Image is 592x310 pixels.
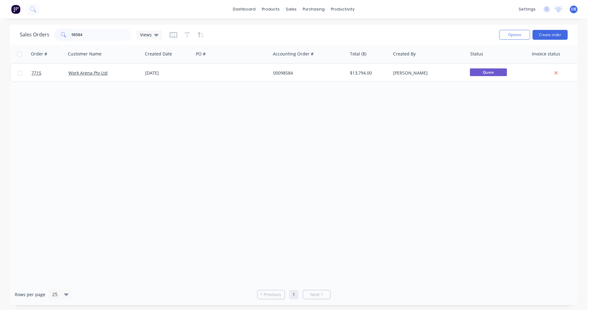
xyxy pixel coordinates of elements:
div: Total ($) [350,51,366,57]
ul: Pagination [255,290,333,299]
span: Views [140,31,152,38]
div: purchasing [300,5,328,14]
div: $13,794.00 [350,70,386,76]
button: Create order [532,30,568,40]
div: PO # [196,51,206,57]
div: Created By [393,51,416,57]
button: Options [499,30,530,40]
div: productivity [328,5,358,14]
div: Accounting Order # [273,51,314,57]
div: Customer Name [68,51,101,57]
span: Quote [470,68,507,76]
div: sales [283,5,300,14]
span: Rows per page [15,292,45,298]
a: Next page [303,292,330,298]
div: settings [516,5,539,14]
div: Created Date [145,51,172,57]
a: dashboard [230,5,259,14]
span: DB [571,6,576,12]
img: Factory [11,5,20,14]
div: Invoice status [532,51,560,57]
h1: Sales Orders [20,32,49,38]
div: 00098584 [273,70,342,76]
div: [DATE] [145,70,191,76]
a: Work Arena Pty Ltd [68,70,108,76]
a: 7715 [31,64,68,82]
div: Order # [31,51,47,57]
span: Previous [264,292,281,298]
div: [PERSON_NAME] [393,70,462,76]
span: 7715 [31,70,41,76]
div: Status [470,51,483,57]
a: Page 1 is your current page [289,290,298,299]
span: Next [310,292,320,298]
div: products [259,5,283,14]
a: Previous page [257,292,285,298]
input: Search... [72,29,132,41]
